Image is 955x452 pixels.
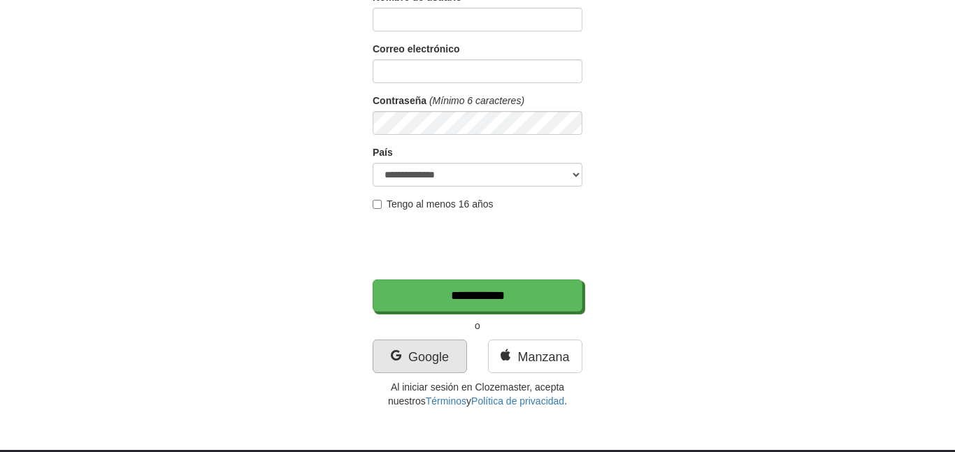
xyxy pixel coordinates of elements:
font: Contraseña [373,95,426,106]
font: Al iniciar sesión en Clozemaster, acepta nuestros [388,381,564,407]
a: Política de privacidad [471,395,564,407]
font: y [466,395,471,407]
font: Tengo al menos 16 años [387,198,494,210]
a: Google [373,340,467,373]
font: o [475,320,480,331]
font: Manzana [517,350,569,364]
font: (Mínimo 6 caracteres) [429,95,524,106]
a: Manzana [488,340,582,373]
font: País [373,147,393,158]
input: Tengo al menos 16 años [373,200,382,209]
iframe: reCAPTCHA [373,218,585,272]
font: Correo electrónico [373,43,459,54]
font: Google [408,350,449,364]
font: . [564,395,567,407]
a: Términos [426,395,466,407]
